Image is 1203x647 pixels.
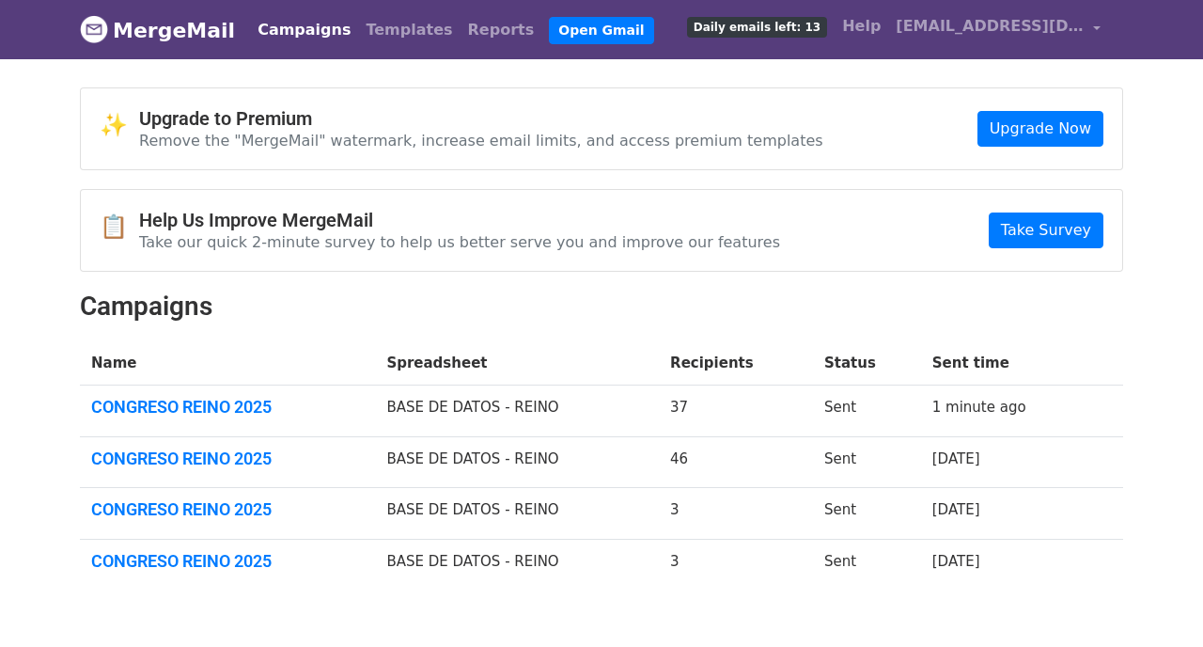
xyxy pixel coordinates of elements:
td: BASE DE DATOS - REINO [375,539,659,590]
a: CONGRESO REINO 2025 [91,551,364,572]
span: ✨ [100,112,139,139]
h4: Upgrade to Premium [139,107,823,130]
td: BASE DE DATOS - REINO [375,488,659,540]
th: Recipients [659,341,813,386]
td: Sent [813,436,921,488]
a: [DATE] [932,450,980,467]
img: MergeMail logo [80,15,108,43]
h2: Campaigns [80,291,1123,323]
th: Sent time [921,341,1090,386]
span: Daily emails left: 13 [687,17,827,38]
td: BASE DE DATOS - REINO [375,386,659,437]
td: BASE DE DATOS - REINO [375,436,659,488]
td: 3 [659,539,813,590]
td: Sent [813,386,921,437]
a: [DATE] [932,553,980,570]
a: Campaigns [250,11,358,49]
a: [DATE] [932,501,980,518]
a: CONGRESO REINO 2025 [91,397,364,418]
a: Upgrade Now [977,111,1103,147]
th: Spreadsheet [375,341,659,386]
a: Reports [461,11,542,49]
a: Open Gmail [549,17,653,44]
iframe: Chat Widget [1109,557,1203,647]
a: 1 minute ago [932,399,1026,416]
a: Take Survey [989,213,1103,248]
td: 3 [659,488,813,540]
td: Sent [813,539,921,590]
a: Help [835,8,888,45]
a: MergeMail [80,10,235,50]
td: Sent [813,488,921,540]
span: 📋 [100,213,139,241]
a: [EMAIL_ADDRESS][DOMAIN_NAME] [888,8,1108,52]
p: Remove the "MergeMail" watermark, increase email limits, and access premium templates [139,131,823,150]
a: Daily emails left: 13 [680,8,835,45]
p: Take our quick 2-minute survey to help us better serve you and improve our features [139,232,780,252]
th: Status [813,341,921,386]
th: Name [80,341,375,386]
span: [EMAIL_ADDRESS][DOMAIN_NAME] [896,15,1084,38]
a: CONGRESO REINO 2025 [91,449,364,469]
a: Templates [358,11,460,49]
h4: Help Us Improve MergeMail [139,209,780,231]
td: 46 [659,436,813,488]
td: 37 [659,386,813,437]
a: CONGRESO REINO 2025 [91,499,364,520]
